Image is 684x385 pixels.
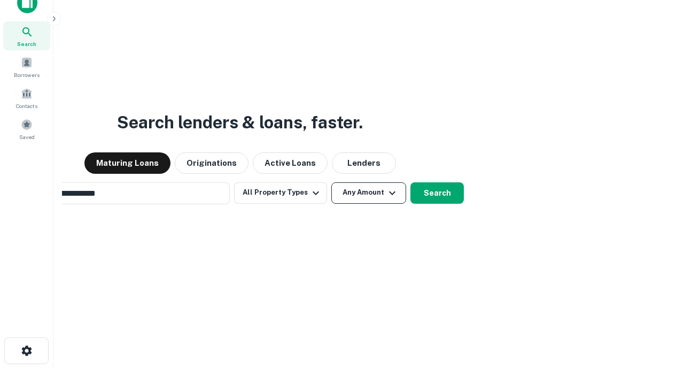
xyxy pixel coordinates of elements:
span: Search [17,40,36,48]
button: Originations [175,152,248,174]
a: Search [3,21,50,50]
button: Lenders [332,152,396,174]
span: Borrowers [14,71,40,79]
a: Borrowers [3,52,50,81]
h3: Search lenders & loans, faster. [117,110,363,135]
iframe: Chat Widget [631,265,684,317]
button: Active Loans [253,152,328,174]
span: Saved [19,133,35,141]
button: Search [410,182,464,204]
button: Maturing Loans [84,152,170,174]
span: Contacts [16,102,37,110]
a: Contacts [3,83,50,112]
a: Saved [3,114,50,143]
button: All Property Types [234,182,327,204]
button: Any Amount [331,182,406,204]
